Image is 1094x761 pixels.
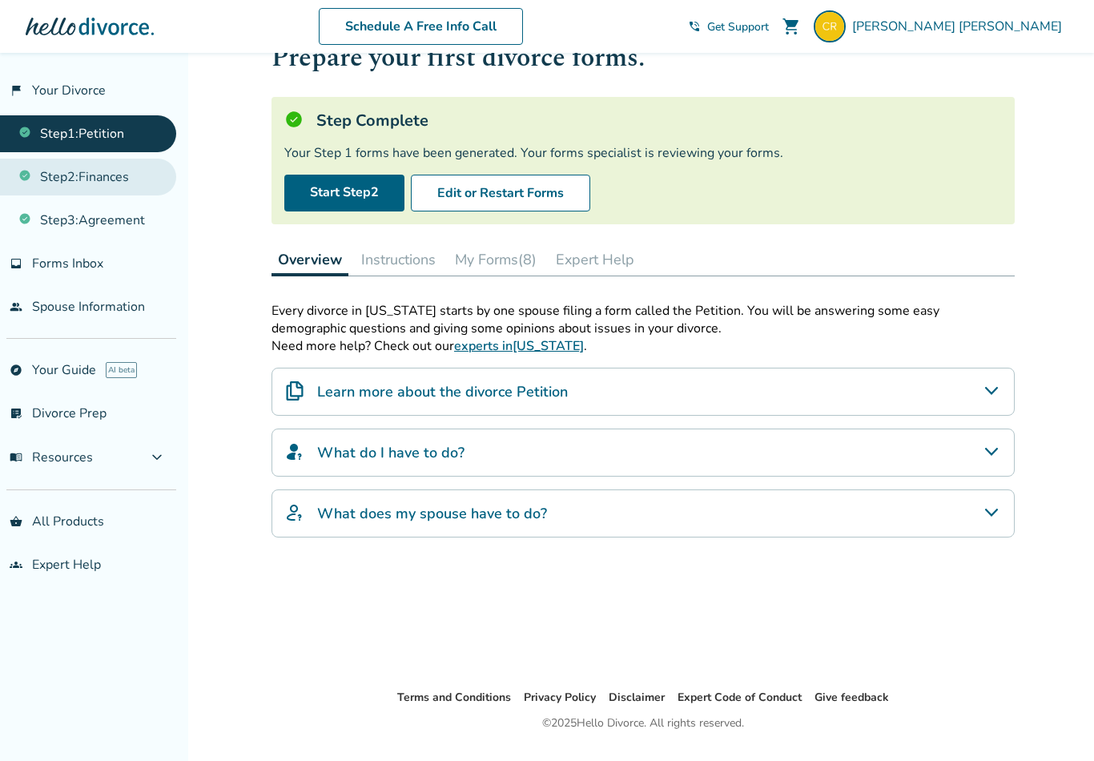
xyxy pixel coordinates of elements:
span: groups [10,558,22,571]
a: phone_in_talkGet Support [688,19,769,34]
span: flag_2 [10,84,22,97]
span: list_alt_check [10,407,22,420]
span: shopping_basket [10,515,22,528]
div: Your Step 1 forms have been generated. Your forms specialist is reviewing your forms. [284,144,1002,162]
img: crdesignhomedecor@gmail.com [814,10,846,42]
img: What does my spouse have to do? [285,503,304,522]
h4: What do I have to do? [317,442,465,463]
span: phone_in_talk [688,20,701,33]
h5: Step Complete [316,110,428,131]
span: menu_book [10,451,22,464]
div: What does my spouse have to do? [271,489,1015,538]
button: Expert Help [549,244,641,276]
button: My Forms(8) [448,244,543,276]
span: explore [10,364,22,376]
a: Start Step2 [284,175,404,211]
iframe: Chat Widget [1014,684,1094,761]
li: Disclaimer [609,688,665,707]
a: Schedule A Free Info Call [319,8,523,45]
h4: What does my spouse have to do? [317,503,547,524]
img: What do I have to do? [285,442,304,461]
li: Give feedback [814,688,889,707]
span: AI beta [106,362,137,378]
span: shopping_cart [782,17,801,36]
span: Forms Inbox [32,255,103,272]
a: Terms and Conditions [397,690,511,705]
span: Resources [10,449,93,466]
a: experts in[US_STATE] [454,337,584,355]
div: What do I have to do? [271,429,1015,477]
button: Overview [271,244,348,276]
h4: Learn more about the divorce Petition [317,381,568,402]
span: [PERSON_NAME] [PERSON_NAME] [852,18,1068,35]
h1: Prepare your first divorce forms. [271,38,1015,78]
span: expand_more [147,448,167,467]
button: Edit or Restart Forms [411,175,590,211]
span: people [10,300,22,313]
p: Need more help? Check out our . [271,337,1015,355]
div: © 2025 Hello Divorce. All rights reserved. [542,714,744,733]
a: Privacy Policy [524,690,596,705]
span: inbox [10,257,22,270]
button: Instructions [355,244,442,276]
div: Learn more about the divorce Petition [271,368,1015,416]
img: Learn more about the divorce Petition [285,381,304,401]
a: Expert Code of Conduct [678,690,802,705]
p: Every divorce in [US_STATE] starts by one spouse filing a form called the Petition. You will be a... [271,302,1015,337]
span: Get Support [707,19,769,34]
